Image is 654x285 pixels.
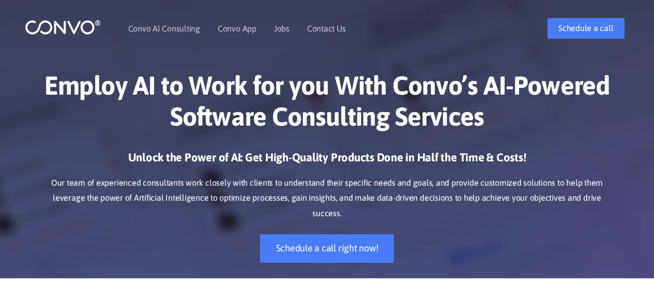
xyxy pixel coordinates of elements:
[40,150,614,173] h3: Unlock the Power of AI: Get High-Quality Products Done in Half the Time & Costs!
[40,70,614,140] h1: Employ AI to Work for you With Convo’s AI-Powered Software Consulting Services
[25,19,101,35] img: logo_1.png
[128,24,200,33] a: Convo AI Consulting
[547,18,624,39] a: Schedule a call
[40,175,614,222] p: Our team of experienced consultants work closely with clients to understand their specific needs ...
[274,24,290,33] a: Jobs
[307,24,346,33] a: Contact Us
[260,234,394,263] a: Schedule a call right now!
[218,24,256,33] a: Convo App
